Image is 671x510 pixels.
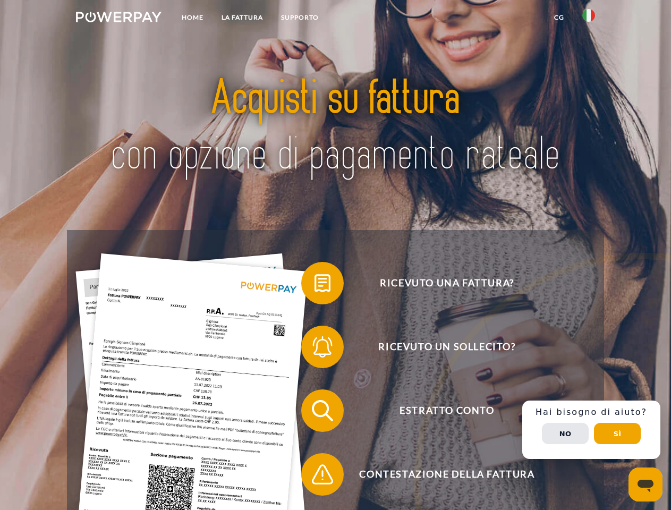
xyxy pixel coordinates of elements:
img: qb_search.svg [309,397,336,424]
button: No [542,423,589,444]
span: Estratto conto [317,389,577,432]
h3: Hai bisogno di aiuto? [529,407,654,418]
a: CG [545,8,573,27]
button: Ricevuto una fattura? [301,262,577,304]
button: Sì [594,423,641,444]
img: title-powerpay_it.svg [101,51,570,203]
img: qb_warning.svg [309,461,336,488]
button: Ricevuto un sollecito? [301,326,577,368]
iframe: Pulsante per aprire la finestra di messaggistica [628,467,662,501]
a: Home [173,8,213,27]
button: Contestazione della fattura [301,453,577,496]
a: Supporto [272,8,328,27]
span: Contestazione della fattura [317,453,577,496]
button: Estratto conto [301,389,577,432]
span: Ricevuto un sollecito? [317,326,577,368]
img: qb_bill.svg [309,270,336,296]
img: it [582,9,595,22]
img: qb_bell.svg [309,334,336,360]
img: logo-powerpay-white.svg [76,12,162,22]
a: LA FATTURA [213,8,272,27]
div: Schnellhilfe [522,401,660,459]
span: Ricevuto una fattura? [317,262,577,304]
